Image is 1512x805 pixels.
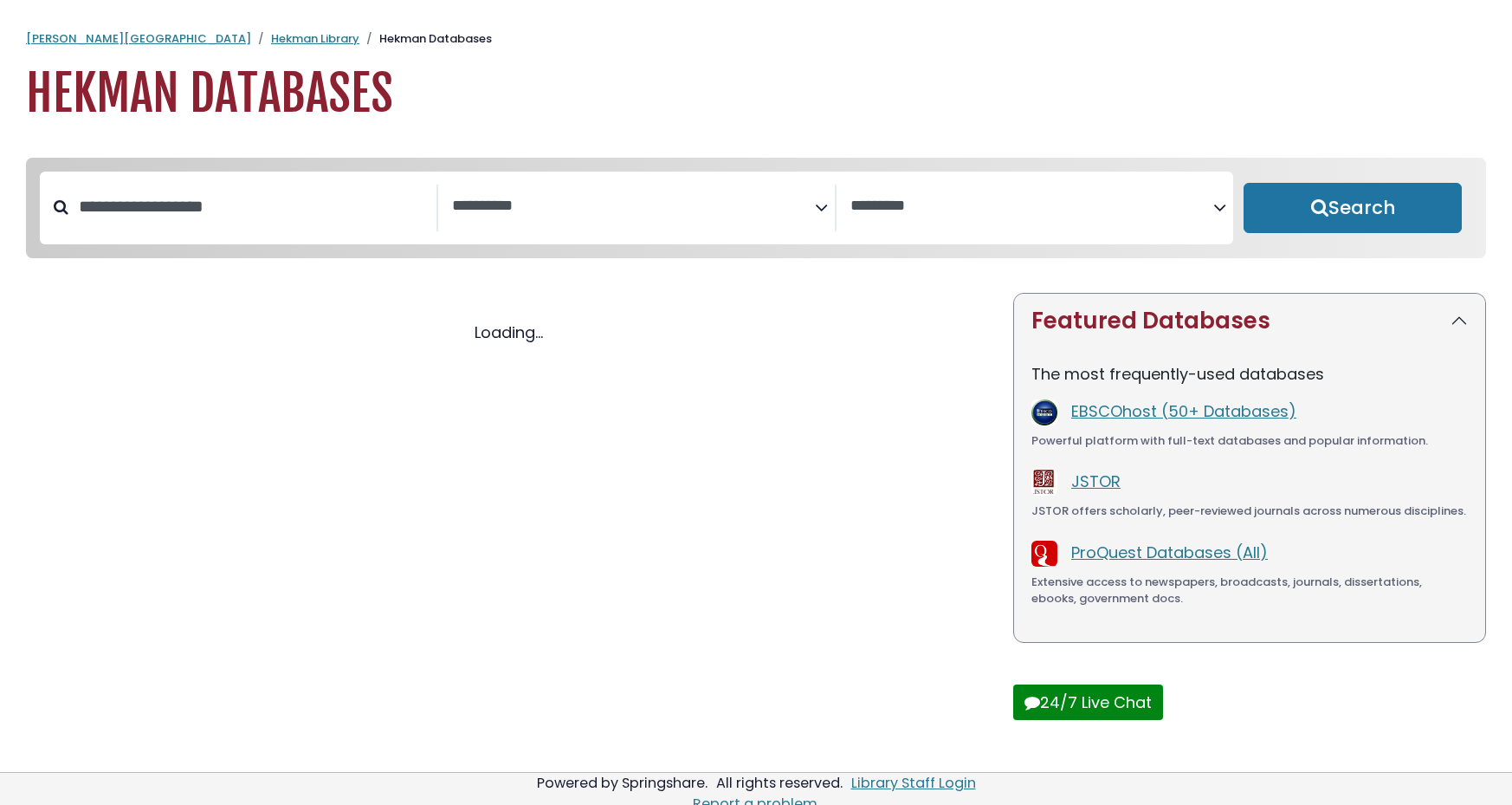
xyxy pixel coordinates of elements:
div: Extensive access to newspapers, broadcasts, journals, dissertations, ebooks, government docs. [1031,574,1468,607]
button: 24/7 Live Chat [1013,685,1163,720]
a: [PERSON_NAME][GEOGRAPHIC_DATA] [26,30,251,47]
a: Library Staff Login [851,773,976,793]
p: The most frequently-used databases [1031,362,1468,386]
button: Submit for Search Results [1244,183,1462,233]
div: JSTOR offers scholarly, peer-reviewed journals across numerous disciplines. [1031,503,1468,520]
div: All rights reserved. [714,773,845,793]
input: Search database by title or keyword [68,192,436,221]
nav: breadcrumb [26,30,1486,48]
div: Loading... [26,321,992,344]
a: ProQuest Databases (All) [1071,542,1268,563]
button: Featured Databases [1014,294,1485,348]
a: Hekman Library [271,30,359,47]
textarea: Search [452,198,815,216]
nav: Search filters [26,158,1486,258]
a: EBSCOhost (50+ Databases) [1071,400,1296,422]
div: Powered by Springshare. [534,773,710,793]
li: Hekman Databases [359,30,492,48]
textarea: Search [850,198,1213,216]
a: JSTOR [1071,471,1121,492]
div: Powerful platform with full-text databases and popular information. [1031,432,1468,450]
h1: Hekman Databases [26,65,1486,123]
